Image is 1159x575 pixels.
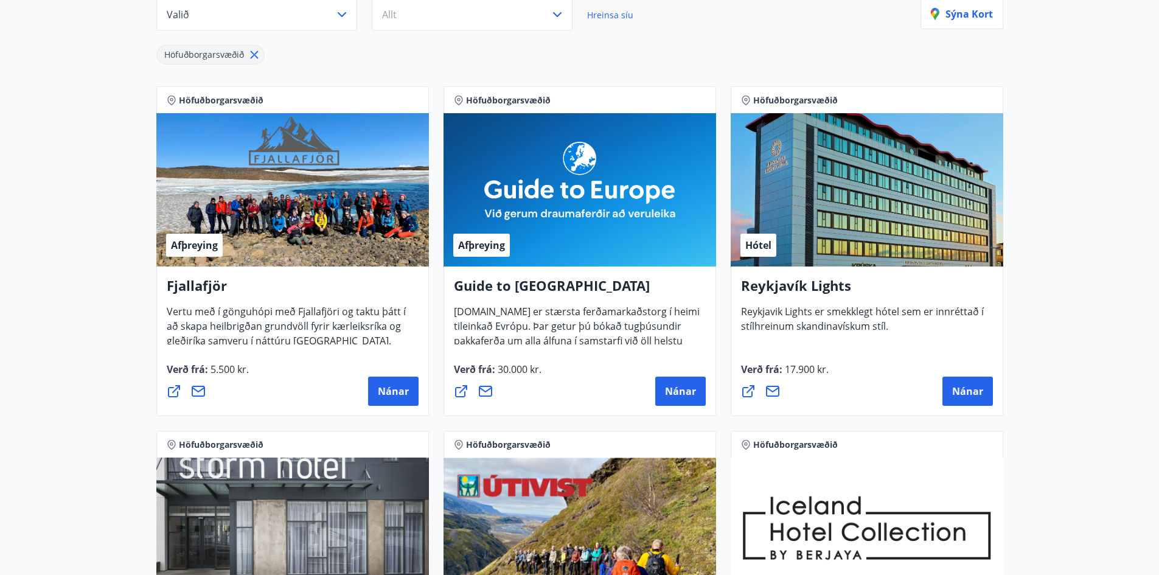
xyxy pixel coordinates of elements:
[208,363,249,376] span: 5.500 kr.
[587,9,633,21] span: Hreinsa síu
[942,377,993,406] button: Nánar
[167,276,419,304] h4: Fjallafjör
[179,94,263,106] span: Höfuðborgarsvæðið
[466,94,551,106] span: Höfuðborgarsvæðið
[454,305,700,386] span: [DOMAIN_NAME] er stærsta ferðamarkaðstorg í heimi tileinkað Evrópu. Þar getur þú bókað tugþúsundi...
[741,305,984,343] span: Reykjavik Lights er smekklegt hótel sem er innréttað í stílhreinum skandinavískum stíl.
[466,439,551,451] span: Höfuðborgarsvæðið
[458,239,505,252] span: Afþreying
[745,239,771,252] span: Hótel
[741,276,993,304] h4: Reykjavík Lights
[753,94,838,106] span: Höfuðborgarsvæðið
[931,7,993,21] p: Sýna kort
[665,385,696,398] span: Nánar
[171,239,218,252] span: Afþreying
[782,363,829,376] span: 17.900 kr.
[753,439,838,451] span: Höfuðborgarsvæðið
[952,385,983,398] span: Nánar
[741,363,829,386] span: Verð frá :
[382,8,397,21] span: Allt
[167,305,406,357] span: Vertu með í gönguhópi með Fjallafjöri og taktu þátt í að skapa heilbrigðan grundvöll fyrir kærlei...
[179,439,263,451] span: Höfuðborgarsvæðið
[495,363,541,376] span: 30.000 kr.
[156,45,265,64] div: Höfuðborgarsvæðið
[167,363,249,386] span: Verð frá :
[164,49,244,60] span: Höfuðborgarsvæðið
[655,377,706,406] button: Nánar
[454,276,706,304] h4: Guide to [GEOGRAPHIC_DATA]
[368,377,419,406] button: Nánar
[454,363,541,386] span: Verð frá :
[167,8,189,21] span: Valið
[378,385,409,398] span: Nánar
